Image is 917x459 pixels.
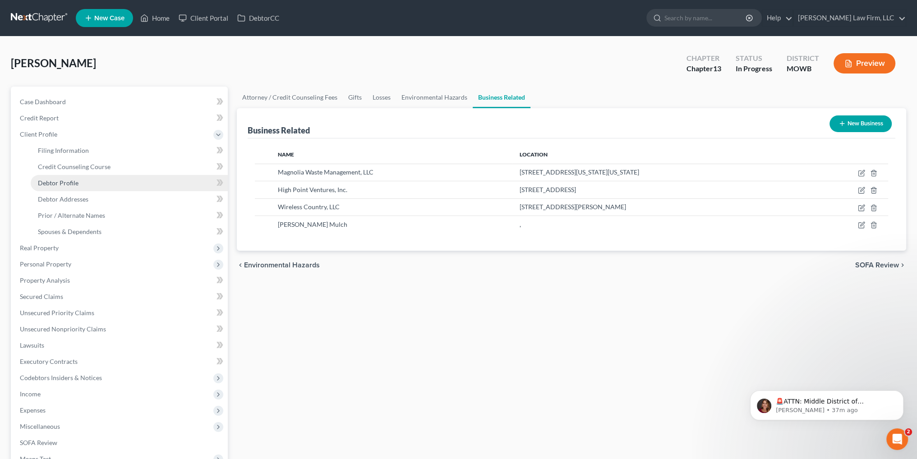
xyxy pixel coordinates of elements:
span: [PERSON_NAME] [11,56,96,69]
span: 13 [713,64,721,73]
span: Property Analysis [20,276,70,284]
span: [STREET_ADDRESS][PERSON_NAME] [520,203,626,211]
a: Unsecured Priority Claims [13,305,228,321]
span: [PERSON_NAME] Mulch [278,220,347,228]
iframe: Intercom notifications message [737,372,917,435]
span: Personal Property [20,260,71,268]
span: [STREET_ADDRESS][US_STATE][US_STATE] [520,168,639,176]
a: Case Dashboard [13,94,228,110]
div: District [787,53,819,64]
span: Magnolia Waste Management, LLC [278,168,373,176]
span: Lawsuits [20,341,44,349]
button: chevron_left Environmental Hazards [237,262,320,269]
span: Credit Counseling Course [38,163,111,170]
span: Case Dashboard [20,98,66,106]
a: Losses [367,87,396,108]
div: Chapter [687,53,721,64]
input: Search by name... [664,9,747,26]
span: Codebtors Insiders & Notices [20,374,102,381]
a: Prior / Alternate Names [31,207,228,224]
a: SOFA Review [13,435,228,451]
a: Business Related [473,87,530,108]
span: Credit Report [20,114,59,122]
a: Filing Information [31,142,228,159]
span: Debtor Profile [38,179,78,187]
a: DebtorCC [233,10,284,26]
span: New Case [94,15,124,22]
span: SOFA Review [20,439,57,446]
span: Spouses & Dependents [38,228,101,235]
a: Debtor Addresses [31,191,228,207]
a: Attorney / Credit Counseling Fees [237,87,343,108]
span: Unsecured Priority Claims [20,309,94,317]
span: Location [520,151,548,158]
a: Client Portal [174,10,233,26]
a: Help [762,10,793,26]
iframe: Intercom live chat [886,428,908,450]
span: High Point Ventures, Inc. [278,186,347,193]
span: Prior / Alternate Names [38,211,105,219]
div: Chapter [687,64,721,74]
div: In Progress [736,64,772,74]
span: Expenses [20,406,46,414]
div: MOWB [787,64,819,74]
button: SOFA Review chevron_right [855,262,906,269]
i: chevron_right [899,262,906,269]
div: Status [736,53,772,64]
span: Client Profile [20,130,57,138]
span: Real Property [20,244,59,252]
span: , [520,220,521,228]
span: Miscellaneous [20,422,60,430]
button: Preview [834,53,895,73]
span: Environmental Hazards [244,262,320,269]
div: Business Related [248,125,310,136]
span: Executory Contracts [20,358,78,365]
span: Secured Claims [20,293,63,300]
span: Name [278,151,294,158]
span: 2 [905,428,912,436]
button: New Business [829,115,892,132]
span: Filing Information [38,147,89,154]
a: Spouses & Dependents [31,224,228,240]
a: Debtor Profile [31,175,228,191]
span: [STREET_ADDRESS] [520,186,576,193]
span: Unsecured Nonpriority Claims [20,325,106,333]
span: SOFA Review [855,262,899,269]
a: Environmental Hazards [396,87,473,108]
a: Credit Counseling Course [31,159,228,175]
span: Income [20,390,41,398]
a: Property Analysis [13,272,228,289]
a: Secured Claims [13,289,228,305]
a: [PERSON_NAME] Law Firm, LLC [793,10,906,26]
a: Home [136,10,174,26]
span: Debtor Addresses [38,195,88,203]
a: Executory Contracts [13,353,228,370]
span: Wireless Country, LLC [278,203,340,211]
a: Gifts [343,87,367,108]
a: Credit Report [13,110,228,126]
a: Unsecured Nonpriority Claims [13,321,228,337]
i: chevron_left [237,262,244,269]
a: Lawsuits [13,337,228,353]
